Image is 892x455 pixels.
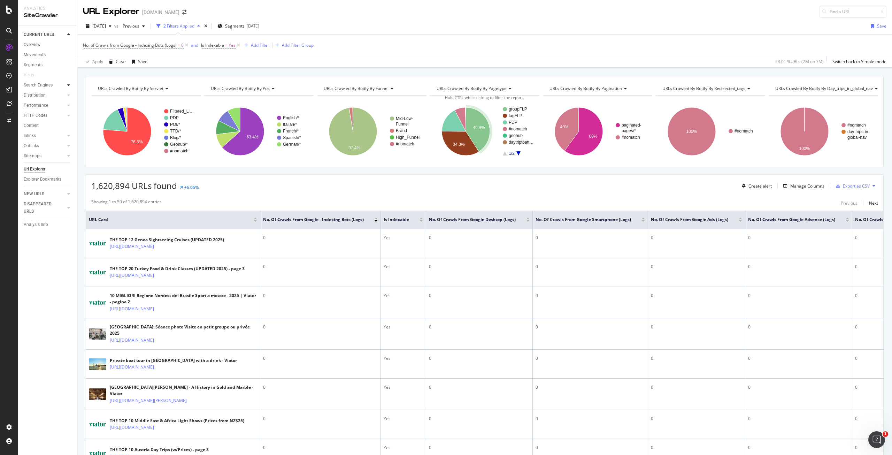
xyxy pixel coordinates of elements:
[429,416,530,422] div: 0
[877,23,886,29] div: Save
[384,324,423,330] div: Yes
[748,445,849,451] div: 0
[110,293,257,305] div: 10 MIGLIORI Regione Nordest del Brasile Sport a motore - 2025 | Viator - pagina 2
[509,120,517,125] text: PDP
[509,133,523,138] text: geohub
[651,416,742,422] div: 0
[24,152,65,160] a: Sitemaps
[883,431,888,437] span: 1
[509,113,522,118] text: tagFLP
[868,21,886,32] button: Save
[24,112,65,119] a: HTTP Codes
[91,101,200,162] svg: A chart.
[748,264,849,270] div: 0
[91,180,177,191] span: 1,620,894 URLs found
[735,129,753,134] text: #nomatch
[24,190,44,198] div: NEW URLS
[110,447,209,453] div: THE TOP 10 Austria Day Trips (w/Prices) - page 3
[263,445,378,451] div: 0
[429,384,530,390] div: 0
[536,416,645,422] div: 0
[163,23,194,29] div: 2 Filters Applied
[24,122,72,129] a: Content
[686,129,697,134] text: 100%
[748,355,849,362] div: 0
[656,101,764,162] div: A chart.
[24,152,41,160] div: Sitemaps
[83,56,103,67] button: Apply
[560,124,568,129] text: 40%
[384,235,423,241] div: Yes
[110,266,245,272] div: THE TOP 20 Turkey Food & Drink Classes (UPDATED 2025) - page 3
[748,183,772,189] div: Create alert
[24,122,39,129] div: Content
[536,355,645,362] div: 0
[384,355,423,362] div: Yes
[820,6,886,18] input: Find a URL
[24,92,46,99] div: Distribution
[24,51,46,59] div: Movements
[869,200,878,206] div: Next
[24,41,40,48] div: Overview
[170,149,189,153] text: #nomatch
[24,132,36,139] div: Inlinks
[348,145,360,150] text: 97.4%
[841,200,858,206] div: Previous
[536,217,631,223] span: No. of Crawls from Google Smartphone (Logs)
[430,101,539,162] div: A chart.
[24,221,72,228] a: Analysis Info
[263,293,378,299] div: 0
[24,132,65,139] a: Inlinks
[170,109,194,114] text: Filtered_Li…
[229,40,236,50] span: Yes
[651,217,728,223] span: No. of Crawls from Google Ads (Logs)
[225,42,228,48] span: =
[833,180,870,191] button: Export as CSV
[89,416,106,433] img: main image
[203,23,209,30] div: times
[429,235,530,241] div: 0
[24,200,65,215] a: DISAPPEARED URLS
[97,83,194,94] h4: URLs Crawled By Botify By servlet
[24,166,45,173] div: Url Explorer
[283,135,301,140] text: Spanish/*
[170,122,180,127] text: POI/*
[110,357,237,364] div: Private boat tour in [GEOGRAPHIC_DATA] with a drink - Viator
[24,112,47,119] div: HTTP Codes
[110,305,154,312] a: [URL][DOMAIN_NAME]
[748,235,849,241] div: 0
[396,142,414,146] text: #nomatch
[322,83,420,94] h4: URLs Crawled By Botify By funnel
[263,324,378,330] div: 0
[215,21,262,32] button: Segments[DATE]
[89,388,106,400] img: main image
[651,324,742,330] div: 0
[92,23,106,29] span: 2025 Aug. 1st
[92,59,103,65] div: Apply
[536,384,645,390] div: 0
[24,12,71,20] div: SiteCrawler
[622,123,641,128] text: paginated-
[263,217,364,223] span: No. of Crawls from Google - Indexing Bots (Logs)
[509,127,527,131] text: #nomatch
[251,42,269,48] div: Add Filter
[170,115,179,120] text: PDP
[830,56,886,67] button: Switch back to Simple mode
[774,83,883,94] h4: URLs Crawled By Botify By day_trips_in_global_nav
[24,61,72,69] a: Segments
[847,135,867,140] text: global-nav
[184,184,199,190] div: +6.05%
[536,264,645,270] div: 0
[282,42,314,48] div: Add Filter Group
[429,445,530,451] div: 0
[384,264,423,270] div: Yes
[536,324,645,330] div: 0
[396,122,409,127] text: Funnel
[869,199,878,207] button: Next
[89,358,106,370] img: main image
[272,41,314,50] button: Add Filter Group
[191,42,198,48] button: and
[204,101,313,162] div: A chart.
[384,293,423,299] div: Yes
